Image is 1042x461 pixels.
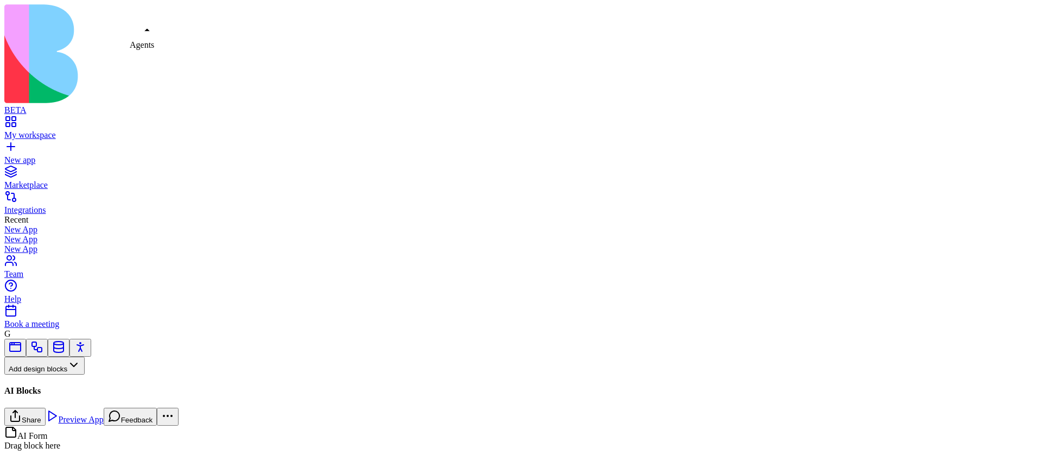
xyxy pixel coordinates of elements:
div: My workspace [4,130,1038,140]
a: Preview App [46,415,104,424]
img: logo [4,4,441,103]
button: Share [4,408,46,426]
div: Integrations [4,205,1038,215]
div: BETA [4,105,1038,115]
h4: AI Blocks [4,386,1038,396]
a: Integrations [4,195,1038,215]
a: Help [4,285,1038,304]
span: AI Form [17,431,48,440]
span: Recent [4,215,28,224]
button: Feedback [104,408,157,426]
div: Book a meeting [4,319,1038,329]
a: New App [4,225,1038,235]
a: Team [4,260,1038,279]
a: Marketplace [4,170,1038,190]
div: Team [4,269,1038,279]
span: G [4,329,11,338]
div: Help [4,294,1038,304]
div: AI FormDrag block here [4,426,1038,451]
p: Agents [130,40,154,50]
a: Book a meeting [4,310,1038,329]
div: Drag block here [4,441,1038,451]
a: New App [4,235,1038,244]
button: Add design blocks [4,357,85,375]
a: BETA [4,96,1038,115]
div: Marketplace [4,180,1038,190]
div: New app [4,155,1038,165]
a: My workspace [4,121,1038,140]
a: New App [4,244,1038,254]
a: New app [4,146,1038,165]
